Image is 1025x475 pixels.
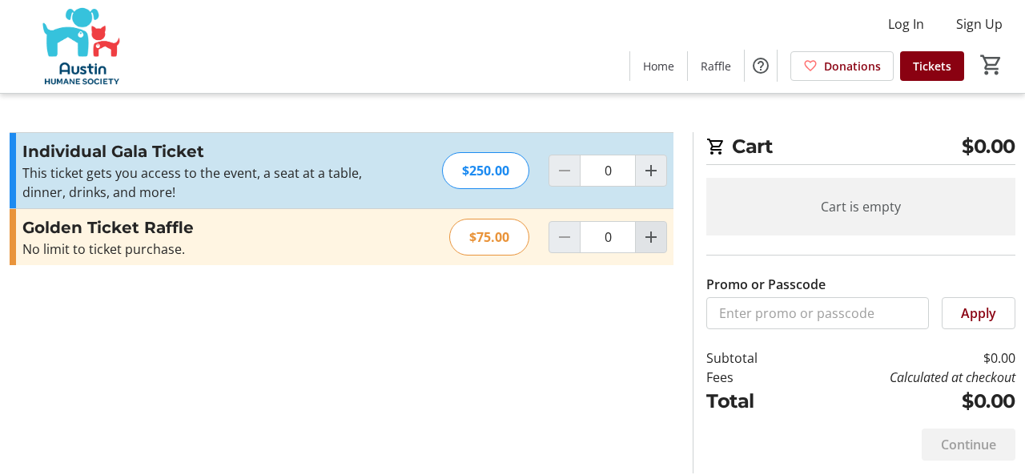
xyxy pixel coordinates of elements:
span: Home [643,58,674,74]
td: Subtotal [706,348,796,368]
div: No limit to ticket purchase. [22,240,372,259]
h3: Golden Ticket Raffle [22,215,372,240]
a: Tickets [900,51,964,81]
button: Apply [942,297,1015,329]
input: Enter promo or passcode [706,297,929,329]
span: Log In [888,14,924,34]
button: Increment by one [636,155,666,186]
td: $0.00 [796,348,1015,368]
div: $250.00 [442,152,529,189]
td: Calculated at checkout [796,368,1015,387]
a: Raffle [688,51,744,81]
button: Log In [875,11,937,37]
span: Sign Up [956,14,1003,34]
div: Cart is empty [706,178,1015,235]
a: Donations [790,51,894,81]
td: Fees [706,368,796,387]
button: Sign Up [943,11,1015,37]
label: Promo or Passcode [706,275,826,294]
button: Increment by one [636,222,666,252]
span: Apply [961,304,996,323]
button: Help [745,50,777,82]
input: Golden Ticket Raffle Quantity [580,221,636,253]
td: $0.00 [796,387,1015,416]
span: Donations [824,58,881,74]
span: $0.00 [962,132,1015,161]
img: Austin Humane Society's Logo [10,6,152,87]
span: Raffle [701,58,731,74]
td: Total [706,387,796,416]
div: $75.00 [449,219,529,256]
input: Individual Gala Ticket Quantity [580,155,636,187]
span: Tickets [913,58,951,74]
h2: Cart [706,132,1015,165]
a: Home [630,51,687,81]
h3: Individual Gala Ticket [22,139,372,163]
p: This ticket gets you access to the event, a seat at a table, dinner, drinks, and more! [22,163,372,202]
button: Cart [977,50,1006,79]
